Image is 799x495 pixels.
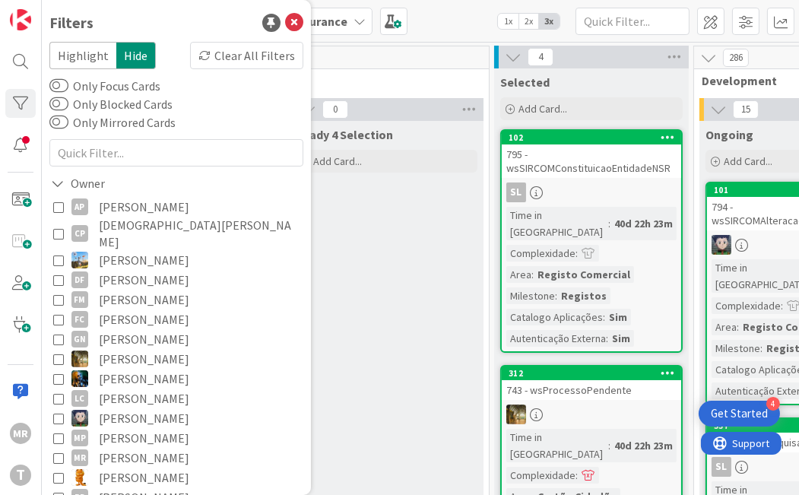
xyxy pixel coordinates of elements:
[49,97,68,112] button: Only Blocked Cards
[71,370,88,387] img: JC
[603,309,605,325] span: :
[766,397,780,411] div: 4
[71,331,88,347] div: GN
[498,14,518,29] span: 1x
[502,405,681,424] div: JC
[760,340,763,357] span: :
[531,266,534,283] span: :
[506,207,608,240] div: Time in [GEOGRAPHIC_DATA]
[99,389,189,408] span: [PERSON_NAME]
[71,390,88,407] div: LC
[99,428,189,448] span: [PERSON_NAME]
[608,215,610,232] span: :
[712,340,760,357] div: Milestone
[506,467,575,484] div: Complexidade
[502,182,681,202] div: SL
[99,309,189,329] span: [PERSON_NAME]
[502,144,681,178] div: 795 - wsSIRCOMConstituicaoEntidadeNSR
[53,290,300,309] button: FM [PERSON_NAME]
[528,48,553,66] span: 4
[723,49,749,67] span: 286
[712,235,731,255] img: LS
[53,197,300,217] button: AP [PERSON_NAME]
[53,329,300,349] button: GN [PERSON_NAME]
[71,449,88,466] div: MR
[53,250,300,270] button: DG [PERSON_NAME]
[733,100,759,119] span: 15
[575,245,578,262] span: :
[99,270,189,290] span: [PERSON_NAME]
[32,2,69,21] span: Support
[49,42,116,69] span: Highlight
[71,252,88,268] img: DG
[518,102,567,116] span: Add Card...
[53,408,300,428] button: LS [PERSON_NAME]
[99,329,189,349] span: [PERSON_NAME]
[555,287,557,304] span: :
[49,113,176,132] label: Only Mirrored Cards
[712,297,781,314] div: Complexidade
[605,309,631,325] div: Sim
[502,366,681,380] div: 312
[575,467,578,484] span: :
[322,100,348,119] span: 0
[71,198,88,215] div: AP
[506,429,608,462] div: Time in [GEOGRAPHIC_DATA]
[49,174,106,193] div: Owner
[534,266,634,283] div: Registo Comercial
[711,406,768,421] div: Get Started
[53,270,300,290] button: DF [PERSON_NAME]
[506,405,526,424] img: JC
[705,127,753,142] span: Ongoing
[71,291,88,308] div: FM
[502,131,681,178] div: 102795 - wsSIRCOMConstituicaoEntidadeNSR
[575,8,690,35] input: Quick Filter...
[53,369,300,389] button: JC [PERSON_NAME]
[53,428,300,448] button: MP [PERSON_NAME]
[71,271,88,288] div: DF
[506,309,603,325] div: Catalogo Aplicações
[506,287,555,304] div: Milestone
[313,154,362,168] span: Add Card...
[295,127,393,142] span: Ready 4 Selection
[557,287,610,304] div: Registos
[539,14,560,29] span: 3x
[71,311,88,328] div: FC
[53,389,300,408] button: LC [PERSON_NAME]
[509,368,681,379] div: 312
[49,77,160,95] label: Only Focus Cards
[10,465,31,486] div: T
[781,297,783,314] span: :
[99,250,189,270] span: [PERSON_NAME]
[71,469,88,486] img: RL
[606,330,608,347] span: :
[99,468,189,487] span: [PERSON_NAME]
[10,423,31,444] div: MR
[506,182,526,202] div: SL
[506,245,575,262] div: Complexidade
[116,42,156,69] span: Hide
[99,408,189,428] span: [PERSON_NAME]
[610,215,677,232] div: 40d 22h 23m
[506,330,606,347] div: Autenticação Externa
[99,349,189,369] span: [PERSON_NAME]
[699,401,780,427] div: Open Get Started checklist, remaining modules: 4
[610,437,677,454] div: 40d 22h 23m
[518,14,539,29] span: 2x
[53,468,300,487] button: RL [PERSON_NAME]
[99,369,189,389] span: [PERSON_NAME]
[502,380,681,400] div: 743 - wsProcessoPendente
[99,197,189,217] span: [PERSON_NAME]
[608,330,634,347] div: Sim
[99,217,300,250] span: [DEMOGRAPHIC_DATA][PERSON_NAME]
[190,42,303,69] div: Clear All Filters
[724,154,772,168] span: Add Card...
[509,132,681,143] div: 102
[71,410,88,427] img: LS
[71,430,88,446] div: MP
[712,457,731,477] div: SL
[71,351,88,367] img: JC
[506,266,531,283] div: Area
[99,290,189,309] span: [PERSON_NAME]
[53,309,300,329] button: FC [PERSON_NAME]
